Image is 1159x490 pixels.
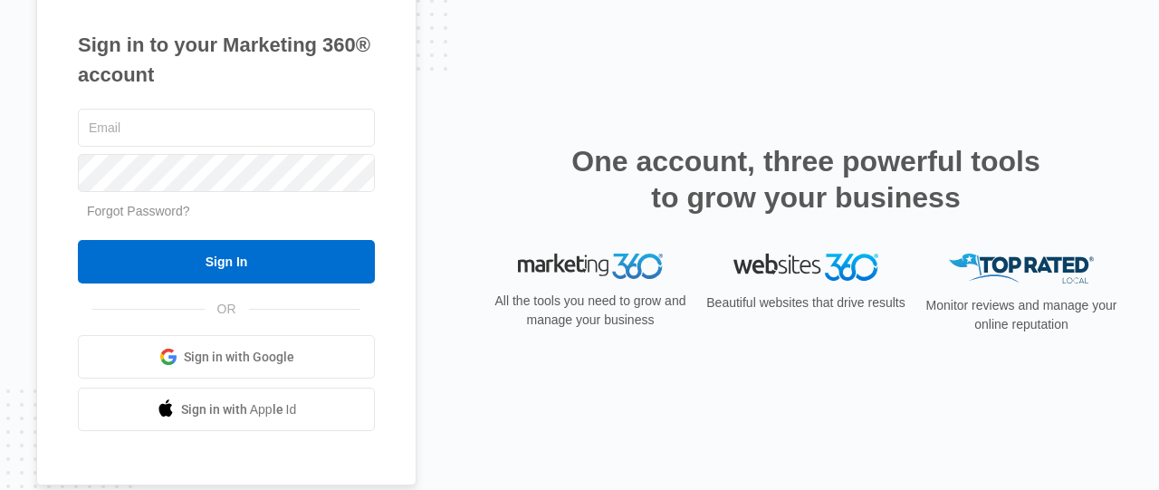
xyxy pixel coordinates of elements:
h1: Sign in to your Marketing 360® account [78,30,375,90]
a: Sign in with Apple Id [78,388,375,431]
img: Websites 360 [733,254,878,280]
a: Sign in with Google [78,335,375,379]
img: Top Rated Local [949,254,1094,283]
a: Forgot Password? [87,204,190,218]
span: OR [205,300,249,319]
input: Sign In [78,240,375,283]
p: Beautiful websites that drive results [704,293,907,312]
span: Sign in with Apple Id [181,400,297,419]
p: Monitor reviews and manage your online reputation [920,296,1123,334]
h2: One account, three powerful tools to grow your business [566,143,1046,216]
p: All the tools you need to grow and manage your business [489,292,692,330]
input: Email [78,109,375,147]
span: Sign in with Google [184,348,294,367]
img: Marketing 360 [518,254,663,279]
